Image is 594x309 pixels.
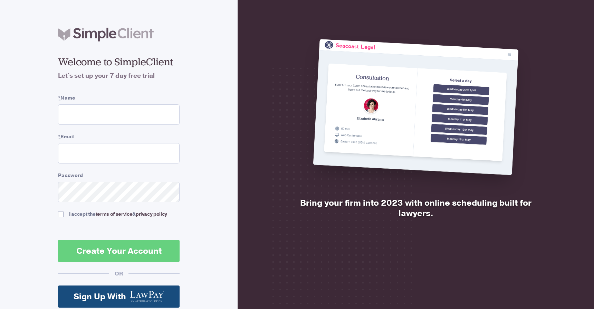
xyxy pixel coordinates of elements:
a: privacy policy [136,211,167,217]
h2: Welcome to SimpleClient [58,55,180,68]
h2: Bring your firm into 2023 with online scheduling built for lawyers. [282,198,550,218]
label: Password [58,172,180,179]
label: Name [58,94,180,102]
h4: Let's set up your 7 day free trial [58,71,180,81]
abbr: required [58,95,60,101]
a: Sign Up With [58,285,180,308]
label: Email [58,133,180,140]
img: SimpleClient is the easiest online scheduler for lawyers [313,39,518,175]
button: Create Your Account [58,240,180,262]
div: OR [109,270,128,278]
div: I accept the & [69,210,167,218]
input: I accept theterms of service&privacy policy [58,212,64,217]
a: terms of service [96,211,132,217]
abbr: required [58,133,60,140]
